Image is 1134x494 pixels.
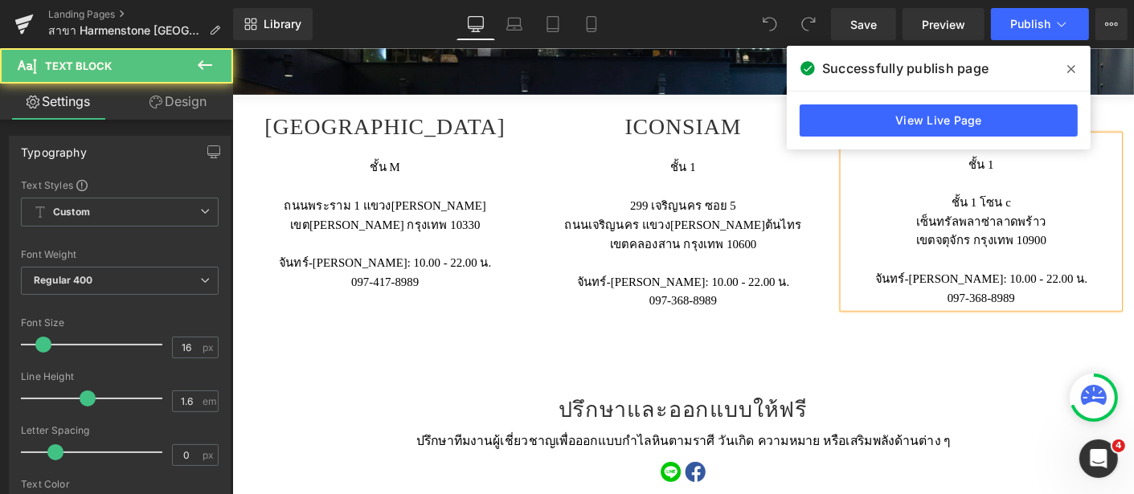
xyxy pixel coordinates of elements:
[456,8,495,40] a: Desktop
[16,180,313,201] p: เขต[PERSON_NAME] กรุงเทพ 10330
[233,8,313,40] a: New Library
[1095,8,1128,40] button: More
[850,16,877,33] span: Save
[792,8,825,40] button: Redo
[21,425,219,436] div: Letter Spacing
[21,371,219,382] div: Line Height
[338,159,635,221] p: 299 เจริญนคร ซอย 5 ถนนเจริญนคร แขวง[PERSON_NAME]ต้นไทร เขตคลองสาน กรุงเทพ 10600
[338,74,635,95] h1: ICONSIAM
[21,178,219,191] div: Text Styles
[203,396,216,406] span: em
[203,342,216,353] span: px
[754,8,786,40] button: Undo
[922,16,965,33] span: Preview
[264,17,301,31] span: Library
[48,8,233,21] a: Landing Pages
[659,259,956,280] div: 097-368-8989
[34,274,93,286] b: Regular 400
[659,197,956,218] div: เขตจตุจักร กรุงเทพ 10900
[822,59,989,78] span: Successfully publish page
[21,317,219,329] div: Font Size
[659,156,956,177] div: ชั้น 1 โซน c
[473,121,500,135] b: ชั้น 1
[659,94,956,279] div: ชั้น 1
[53,206,90,219] b: Custom
[659,177,956,198] div: เซ็นทรัลพลาซ่าลาดพร้าว
[203,450,216,460] span: px
[129,245,202,259] b: 097-417-8989
[21,479,219,490] div: Text Color
[16,159,313,180] p: ถนนพระราม 1 แขวง[PERSON_NAME]
[659,238,956,259] div: จันทร์-[PERSON_NAME]: 10.00 - 22.00 น.
[1010,18,1050,31] span: Publish
[1079,439,1118,478] iframe: Intercom live chat
[495,8,534,40] a: Laptop
[572,8,611,40] a: Mobile
[534,8,572,40] a: Tablet
[16,221,313,242] p: จันทร์-[PERSON_NAME]: 10.00 - 22.00 น.
[450,265,523,279] b: 097-368-8989
[800,104,1078,137] a: View Live Page
[16,74,313,95] h1: [GEOGRAPHIC_DATA]
[903,8,985,40] a: Preview
[991,8,1089,40] button: Publish
[48,24,203,37] span: สาขา Harmenstone [GEOGRAPHIC_DATA]
[149,121,181,135] b: ชั้น M
[45,59,112,72] span: Text Block
[1112,439,1125,452] span: 4
[21,249,219,260] div: Font Weight
[659,74,956,95] h1: CENTRAL LADPRAO
[338,242,635,263] p: จันทร์-[PERSON_NAME]: 10.00 - 22.00 น.
[21,137,87,159] div: Typography
[120,84,236,120] a: Design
